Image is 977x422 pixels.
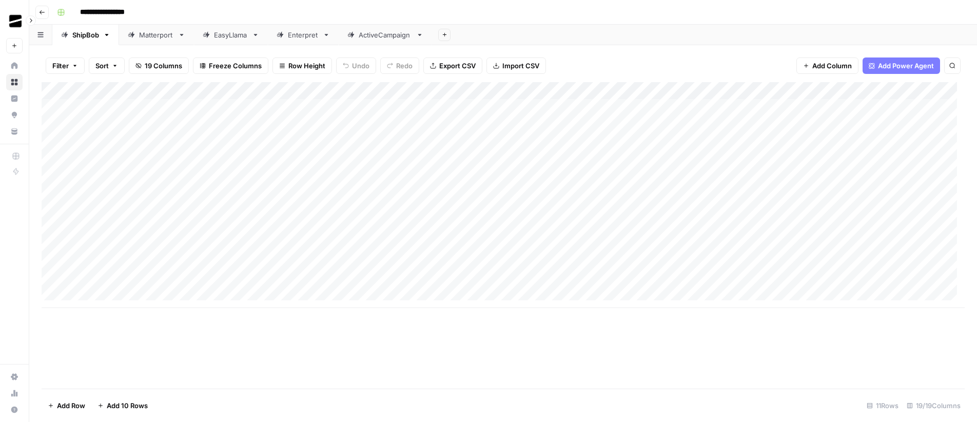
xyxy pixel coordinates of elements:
[42,397,91,414] button: Add Row
[268,25,339,45] a: Enterpret
[193,57,268,74] button: Freeze Columns
[6,369,23,385] a: Settings
[57,400,85,411] span: Add Row
[46,57,85,74] button: Filter
[812,61,852,71] span: Add Column
[89,57,125,74] button: Sort
[288,30,319,40] div: Enterpret
[52,25,119,45] a: ShipBob
[336,57,376,74] button: Undo
[6,8,23,34] button: Workspace: OGM
[72,30,99,40] div: ShipBob
[6,12,25,30] img: OGM Logo
[439,61,476,71] span: Export CSV
[107,400,148,411] span: Add 10 Rows
[339,25,432,45] a: ActiveCampaign
[95,61,109,71] span: Sort
[6,123,23,140] a: Your Data
[119,25,194,45] a: Matterport
[359,30,412,40] div: ActiveCampaign
[288,61,325,71] span: Row Height
[6,90,23,107] a: Insights
[129,57,189,74] button: 19 Columns
[863,397,903,414] div: 11 Rows
[796,57,858,74] button: Add Column
[91,397,154,414] button: Add 10 Rows
[6,107,23,123] a: Opportunities
[214,30,248,40] div: EasyLlama
[486,57,546,74] button: Import CSV
[396,61,413,71] span: Redo
[6,74,23,90] a: Browse
[52,61,69,71] span: Filter
[380,57,419,74] button: Redo
[423,57,482,74] button: Export CSV
[6,401,23,418] button: Help + Support
[502,61,539,71] span: Import CSV
[6,57,23,74] a: Home
[352,61,369,71] span: Undo
[6,385,23,401] a: Usage
[194,25,268,45] a: EasyLlama
[145,61,182,71] span: 19 Columns
[139,30,174,40] div: Matterport
[209,61,262,71] span: Freeze Columns
[272,57,332,74] button: Row Height
[863,57,940,74] button: Add Power Agent
[878,61,934,71] span: Add Power Agent
[903,397,965,414] div: 19/19 Columns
